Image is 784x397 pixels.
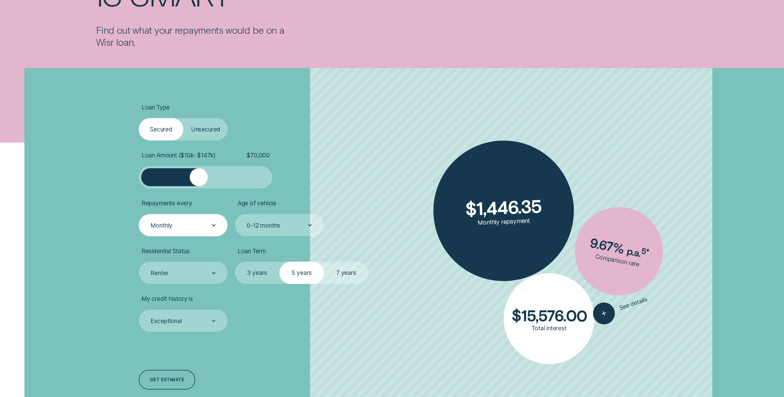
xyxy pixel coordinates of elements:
[247,152,270,159] span: $ 70,000
[142,104,170,111] span: Loan Type
[618,295,648,311] span: See details
[150,269,168,277] div: Renter
[139,370,195,390] a: Get estimate
[279,262,324,284] label: 5 years
[96,24,289,48] p: Find out what your repayments would be on a Wisr loan.
[142,199,192,207] span: Repayments every
[324,262,368,284] label: 7 years
[150,317,182,325] div: Exceptional
[142,152,216,159] span: Loan Amount ( $10k - $147k )
[238,199,276,207] span: Age of vehicle
[150,222,172,229] div: Monthly
[183,118,228,140] label: Unsecured
[142,295,193,302] span: My credit history is
[142,247,190,255] span: Residential Status
[139,118,183,140] label: Secured
[247,222,280,229] div: 0-12 months
[238,247,266,255] span: Loan Term
[235,262,279,284] label: 3 years
[590,288,651,327] button: See details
